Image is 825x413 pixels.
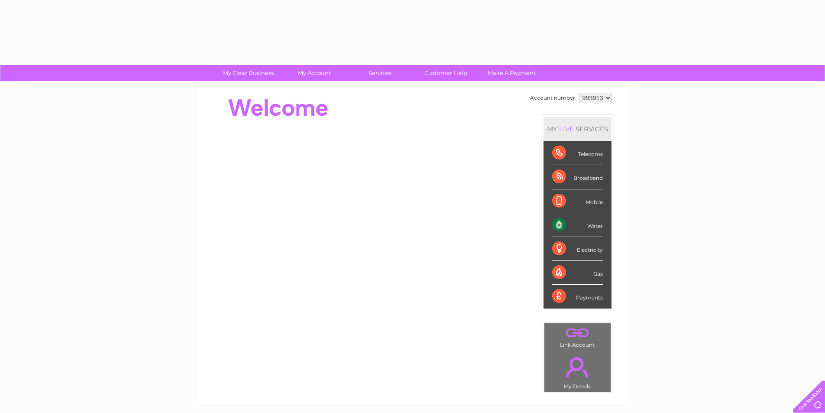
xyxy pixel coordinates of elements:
td: My Details [544,350,611,392]
a: My Account [278,65,350,81]
a: Make A Payment [476,65,547,81]
a: My Clear Business [213,65,284,81]
div: Payments [552,285,603,308]
div: Telecoms [552,141,603,165]
td: Link Account [544,323,611,350]
a: . [547,325,608,341]
a: Customer Help [410,65,482,81]
div: Gas [552,261,603,285]
div: LIVE [557,125,576,133]
div: Water [552,213,603,237]
div: MY SERVICES [544,117,611,141]
div: Electricity [552,237,603,261]
a: Services [344,65,416,81]
td: Account number [528,91,577,105]
a: . [547,352,608,382]
div: Broadband [552,165,603,189]
div: Mobile [552,189,603,213]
